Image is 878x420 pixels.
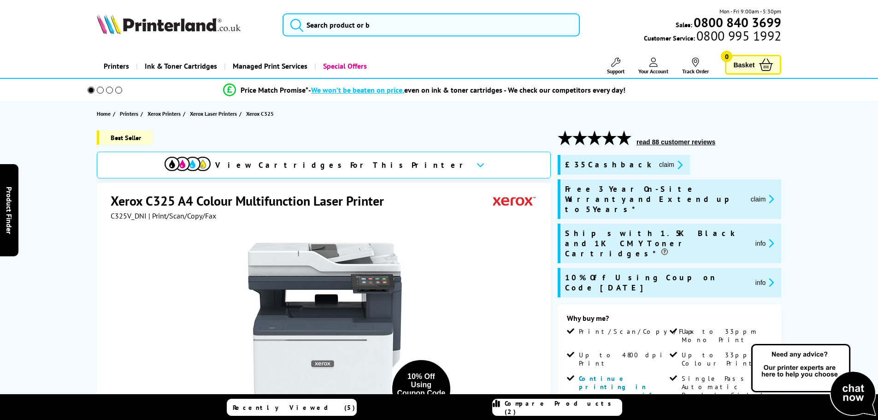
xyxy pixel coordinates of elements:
li: modal_Promise [75,82,774,98]
img: View Cartridges [165,157,211,171]
span: Mon - Fri 9:00am - 5:30pm [719,7,781,16]
b: 0800 840 3699 [694,14,781,31]
a: Home [97,109,113,118]
span: Basket [733,59,754,71]
a: Your Account [638,58,668,75]
span: Recently Viewed (5) [233,403,355,412]
div: - even on ink & toner cartridges - We check our competitors every day! [308,85,625,95]
span: Ships with 1.5K Black and 1K CMY Toner Cartridges* [565,228,748,259]
span: C325V_DNI [111,211,147,220]
a: Managed Print Services [224,54,314,78]
span: Support [607,68,625,75]
img: Open Live Chat window [749,343,878,418]
span: 0 [721,51,732,62]
a: Recently Viewed (5) [227,399,357,416]
span: Up to 4800 dpi Print [579,351,667,367]
a: Printers [120,109,141,118]
a: Track Order [682,58,709,75]
span: Price Match Promise* [241,85,308,95]
span: Sales: [676,20,692,29]
span: Print/Scan/Copy/Fax [579,327,697,336]
span: Product Finder [5,186,14,234]
a: Xerox C325 [246,109,276,118]
input: Search product or b [283,13,580,36]
button: promo-description [748,194,777,204]
img: Printerland Logo [97,14,241,34]
span: Xerox Printers [147,109,181,118]
h1: Xerox C325 A4 Colour Multifunction Laser Printer [111,192,393,209]
a: Printerland Logo [97,14,271,36]
span: Customer Service: [644,31,781,42]
a: Special Offers [314,54,374,78]
a: Xerox Laser Printers [190,109,239,118]
button: promo-description [753,238,777,248]
a: 0800 840 3699 [692,18,781,27]
a: Compare Products (2) [492,399,622,416]
span: Ink & Toner Cartridges [145,54,217,78]
span: Up to 33ppm Colour Print [682,351,770,367]
span: We won’t be beaten on price, [311,85,404,95]
a: Ink & Toner Cartridges [136,54,224,78]
span: Xerox Laser Printers [190,109,237,118]
span: Compare Products (2) [505,399,622,416]
span: Best Seller [97,130,153,145]
span: Home [97,109,111,118]
span: 10% Off Using Coupon Code [DATE] [565,272,748,293]
img: Xerox [493,192,536,209]
button: promo-description [656,160,685,170]
a: Basket 0 [725,55,781,75]
div: 10% Off Using Coupon Code [DATE] [397,373,446,406]
span: Single Pass Automatic Double Sided Scanning [682,374,770,408]
span: View Cartridges For This Printer [215,160,469,170]
button: promo-description [753,277,777,288]
span: Up to 33ppm Mono Print [682,327,770,344]
img: Xerox C325 [235,239,415,420]
span: | Print/Scan/Copy/Fax [148,211,216,220]
span: Printers [120,109,138,118]
a: Printers [97,54,136,78]
span: £35 Cashback [565,160,652,170]
a: Support [607,58,625,75]
div: Why buy me? [567,314,772,327]
span: Free 3 Year On-Site Warranty and Extend up to 5 Years* [565,184,743,214]
button: read 88 customer reviews [634,138,718,146]
a: Xerox Printers [147,109,183,118]
span: Xerox C325 [246,109,274,118]
span: Your Account [638,68,668,75]
span: 0800 995 1992 [695,31,781,40]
